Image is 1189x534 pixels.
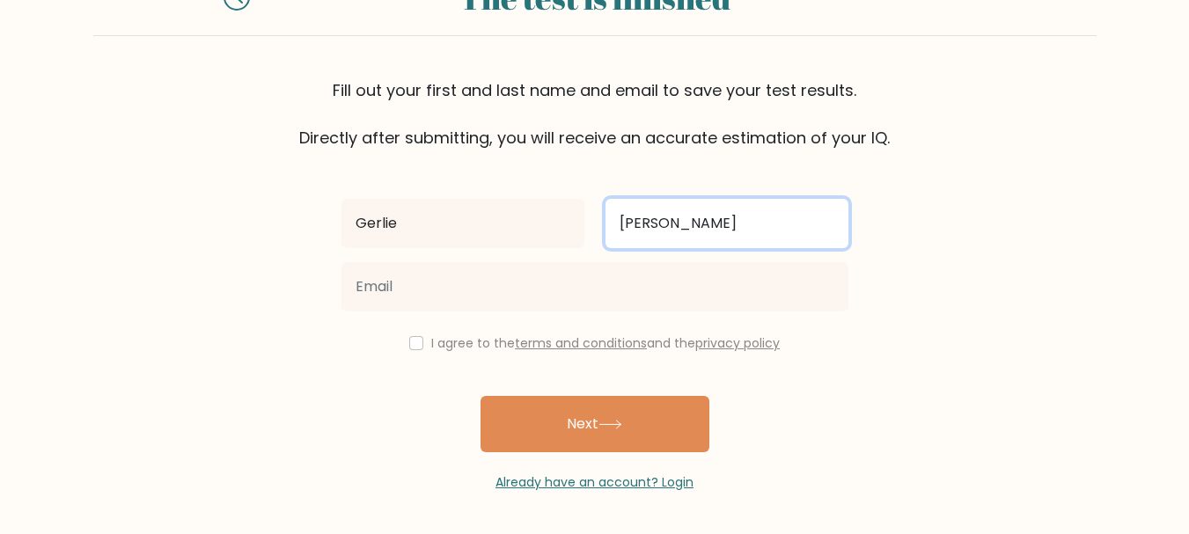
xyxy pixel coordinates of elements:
input: Email [341,262,848,311]
a: privacy policy [695,334,780,352]
a: Already have an account? Login [495,473,694,491]
button: Next [481,396,709,452]
div: Fill out your first and last name and email to save your test results. Directly after submitting,... [93,78,1097,150]
a: terms and conditions [515,334,647,352]
input: First name [341,199,584,248]
input: Last name [606,199,848,248]
label: I agree to the and the [431,334,780,352]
